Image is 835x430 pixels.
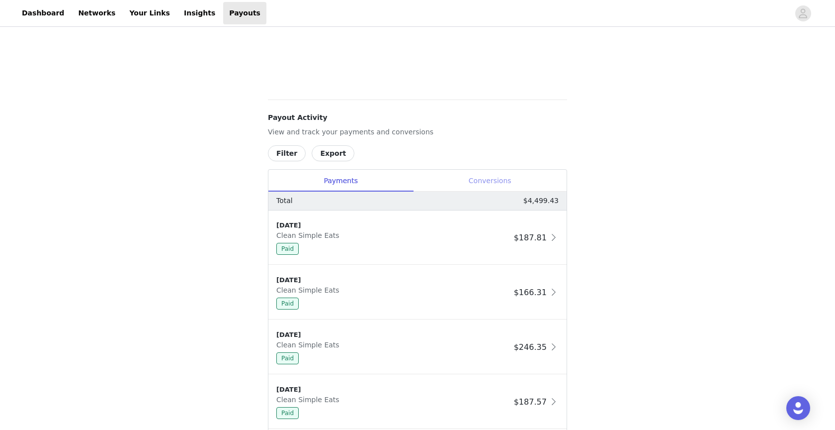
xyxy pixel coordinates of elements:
[276,341,343,349] span: Clean Simple Eats
[123,2,176,24] a: Your Links
[16,2,70,24] a: Dashboard
[514,342,547,352] span: $246.35
[276,330,510,340] div: [DATE]
[514,288,547,297] span: $166.31
[268,127,567,137] p: View and track your payments and conversions
[268,170,413,192] div: Payments
[514,233,547,242] span: $187.81
[268,265,567,320] div: clickable-list-item
[276,407,299,419] span: Paid
[523,196,559,206] p: $4,499.43
[268,145,306,161] button: Filter
[276,243,299,255] span: Paid
[276,385,510,395] div: [DATE]
[798,5,808,21] div: avatar
[276,196,293,206] p: Total
[223,2,266,24] a: Payouts
[276,231,343,239] span: Clean Simple Eats
[268,320,567,375] div: clickable-list-item
[268,112,567,123] h4: Payout Activity
[72,2,121,24] a: Networks
[312,145,354,161] button: Export
[276,352,299,364] span: Paid
[514,397,547,407] span: $187.57
[413,170,567,192] div: Conversions
[276,298,299,310] span: Paid
[178,2,221,24] a: Insights
[276,220,510,230] div: [DATE]
[276,275,510,285] div: [DATE]
[268,211,567,265] div: clickable-list-item
[276,396,343,404] span: Clean Simple Eats
[276,286,343,294] span: Clean Simple Eats
[268,375,567,430] div: clickable-list-item
[786,396,810,420] div: Open Intercom Messenger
